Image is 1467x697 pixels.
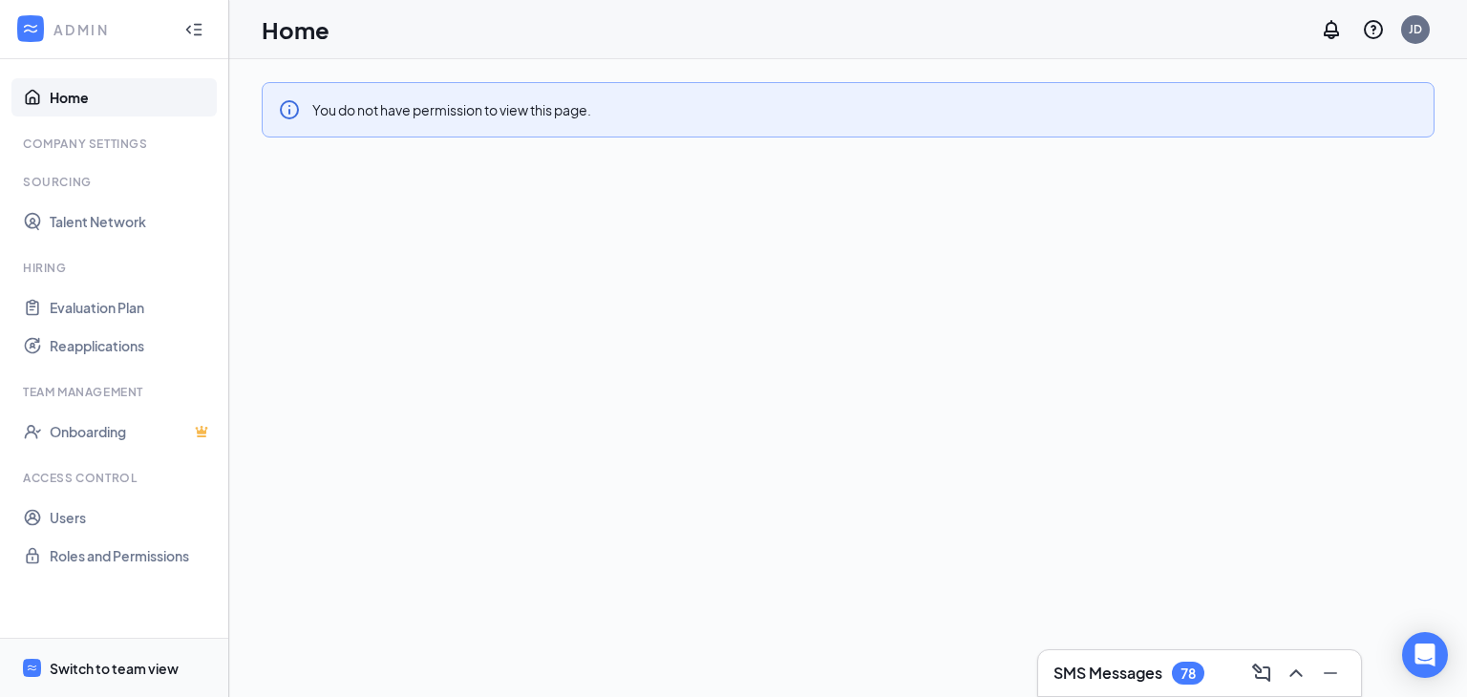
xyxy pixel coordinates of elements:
[23,384,209,400] div: Team Management
[50,202,213,241] a: Talent Network
[1320,18,1343,41] svg: Notifications
[50,498,213,537] a: Users
[262,13,330,46] h1: Home
[50,537,213,575] a: Roles and Permissions
[50,412,213,451] a: OnboardingCrown
[1053,663,1162,684] h3: SMS Messages
[1246,658,1277,688] button: ComposeMessage
[1180,665,1196,682] div: 78
[50,288,213,327] a: Evaluation Plan
[26,662,38,674] svg: WorkstreamLogo
[1402,632,1448,678] div: Open Intercom Messenger
[50,327,213,365] a: Reapplications
[50,78,213,116] a: Home
[1409,21,1422,37] div: JD
[1319,662,1342,685] svg: Minimize
[53,20,167,39] div: ADMIN
[23,260,209,276] div: Hiring
[50,659,179,678] div: Switch to team view
[1281,658,1311,688] button: ChevronUp
[1250,662,1273,685] svg: ComposeMessage
[23,174,209,190] div: Sourcing
[1285,662,1308,685] svg: ChevronUp
[23,136,209,152] div: Company Settings
[278,98,301,121] svg: Info
[23,470,209,486] div: Access control
[1315,658,1346,688] button: Minimize
[184,20,203,39] svg: Collapse
[312,98,591,119] div: You do not have permission to view this page.
[21,19,40,38] svg: WorkstreamLogo
[1362,18,1385,41] svg: QuestionInfo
